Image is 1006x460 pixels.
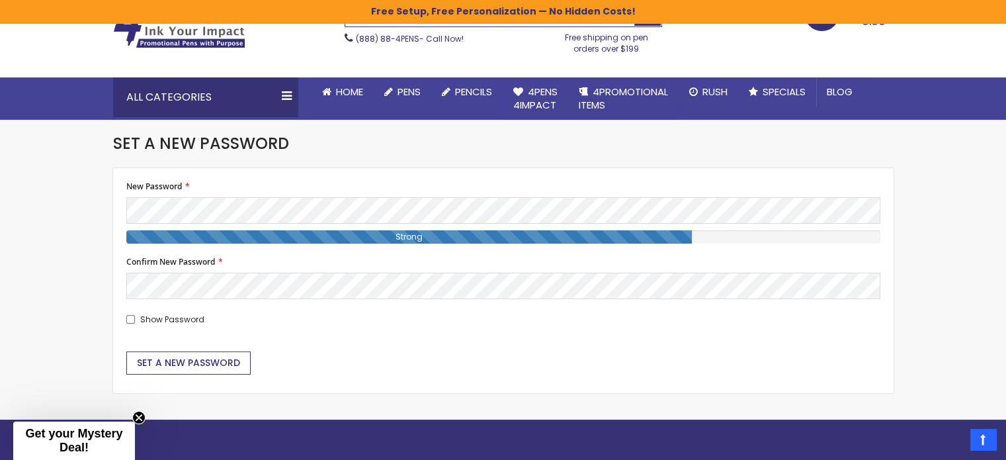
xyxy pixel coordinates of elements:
[113,77,298,117] div: All Categories
[568,77,679,120] a: 4PROMOTIONALITEMS
[356,33,419,44] a: (888) 88-4PENS
[503,77,568,120] a: 4Pens4impact
[113,6,245,48] img: 4Pens Custom Pens and Promotional Products
[126,181,182,192] span: New Password
[763,85,806,99] span: Specials
[126,230,692,244] div: Password Strength:
[398,85,421,99] span: Pens
[579,85,668,112] span: 4PROMOTIONAL ITEMS
[113,132,289,154] span: Set a New Password
[551,27,662,54] div: Free shipping on pen orders over $199
[132,411,146,424] button: Close teaser
[702,85,728,99] span: Rush
[679,77,738,107] a: Rush
[738,77,816,107] a: Specials
[312,77,374,107] a: Home
[25,427,122,454] span: Get your Mystery Deal!
[970,429,996,450] a: Top
[356,33,464,44] span: - Call Now!
[140,314,204,325] span: Show Password
[13,422,135,460] div: Get your Mystery Deal!Close teaser
[431,77,503,107] a: Pencils
[336,85,363,99] span: Home
[374,77,431,107] a: Pens
[455,85,492,99] span: Pencils
[392,231,426,242] span: Strong
[827,85,853,99] span: Blog
[816,77,863,107] a: Blog
[126,256,215,267] span: Confirm New Password
[126,351,251,375] button: Set a New Password
[137,356,240,369] span: Set a New Password
[513,85,558,112] span: 4Pens 4impact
